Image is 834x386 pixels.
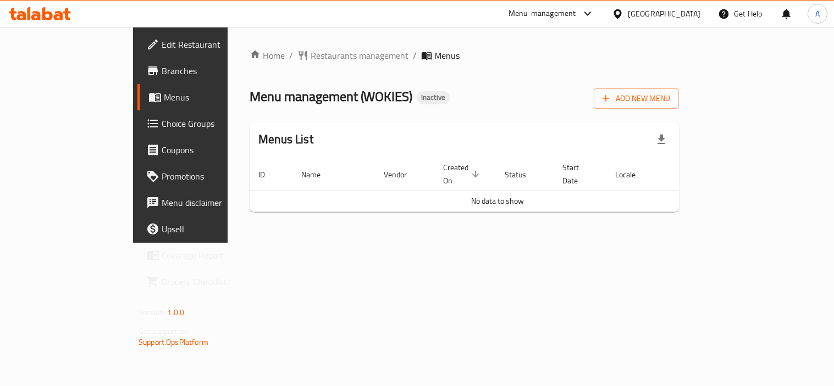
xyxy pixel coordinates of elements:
a: Menu disclaimer [137,189,272,216]
a: Grocery Checklist [137,268,272,295]
span: Branches [162,64,263,77]
span: Menus [164,91,263,104]
a: Upsell [137,216,272,242]
li: / [413,49,417,62]
span: Add New Menu [603,92,670,105]
span: Name [301,168,335,181]
a: Coverage Report [137,242,272,268]
span: Menu management ( WOKIES ) [250,84,412,109]
span: ID [258,168,279,181]
span: Restaurants management [311,49,408,62]
span: Coverage Report [162,249,263,262]
span: Created On [443,161,483,187]
button: Add New Menu [594,88,679,109]
span: Menu disclaimer [162,196,263,209]
a: Support.OpsPlatform [139,335,208,349]
span: Choice Groups [162,117,263,130]
a: Edit Restaurant [137,31,272,58]
span: Edit Restaurant [162,38,263,51]
div: [GEOGRAPHIC_DATA] [628,8,700,20]
a: Branches [137,58,272,84]
span: Upsell [162,222,263,236]
h2: Menus List [258,131,313,148]
div: Menu-management [509,7,576,20]
span: Grocery Checklist [162,275,263,288]
span: Vendor [384,168,421,181]
div: Inactive [417,91,450,104]
span: Inactive [417,93,450,102]
a: Choice Groups [137,110,272,137]
span: Locale [615,168,650,181]
span: A [815,8,820,20]
a: Promotions [137,163,272,189]
table: enhanced table [250,158,745,212]
span: No data to show [471,194,524,208]
span: Version: [139,305,165,320]
a: Menus [137,84,272,110]
span: Status [505,168,540,181]
span: Get support on: [139,324,189,338]
li: / [289,49,293,62]
span: 1.0.0 [167,305,184,320]
div: Export file [648,126,675,153]
span: Coupons [162,143,263,156]
th: Actions [663,158,745,191]
nav: breadcrumb [250,49,679,62]
span: Menus [434,49,460,62]
span: Promotions [162,170,263,183]
a: Restaurants management [297,49,408,62]
a: Coupons [137,137,272,163]
span: Start Date [562,161,593,187]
